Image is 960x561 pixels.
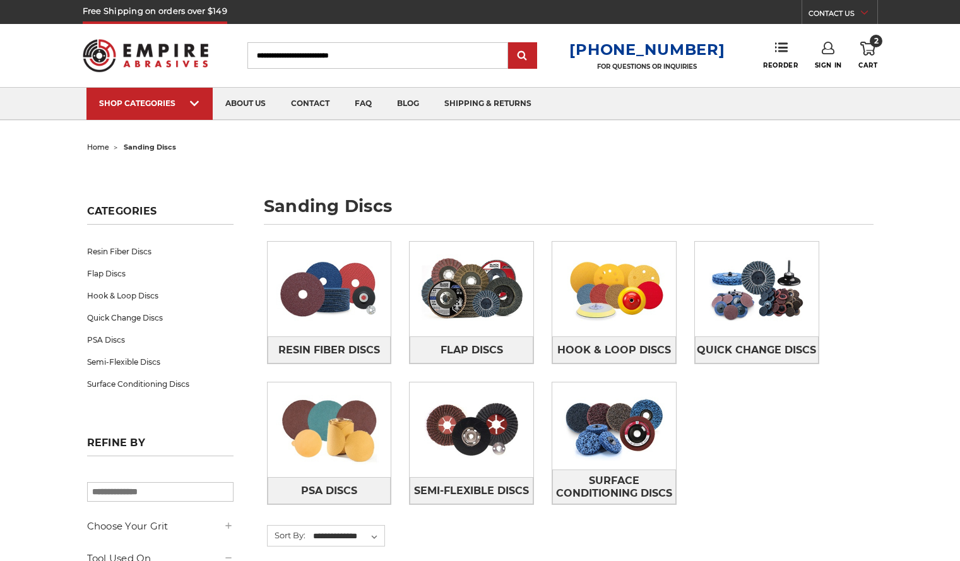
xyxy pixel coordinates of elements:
h5: Choose Your Grit [87,519,234,534]
a: Hook & Loop Discs [87,285,234,307]
span: Reorder [763,61,798,69]
a: Semi-Flexible Discs [87,351,234,373]
select: Sort By: [311,527,384,546]
img: Flap Discs [410,245,533,333]
img: Surface Conditioning Discs [552,382,676,469]
a: home [87,143,109,151]
a: blog [384,88,432,120]
img: Semi-Flexible Discs [410,386,533,473]
span: Surface Conditioning Discs [553,470,675,504]
a: Quick Change Discs [695,336,819,363]
a: Surface Conditioning Discs [87,373,234,395]
img: PSA Discs [268,386,391,473]
a: Hook & Loop Discs [552,336,676,363]
span: Sign In [815,61,842,69]
span: Hook & Loop Discs [557,340,671,361]
a: Semi-Flexible Discs [410,477,533,504]
a: Flap Discs [87,263,234,285]
span: Resin Fiber Discs [278,340,380,361]
span: Cart [858,61,877,69]
span: sanding discs [124,143,176,151]
a: 2 Cart [858,42,877,69]
span: 2 [870,35,882,47]
p: FOR QUESTIONS OR INQUIRIES [569,62,725,71]
span: Quick Change Discs [697,340,816,361]
img: Hook & Loop Discs [552,245,676,333]
h5: Refine by [87,437,234,456]
a: Surface Conditioning Discs [552,469,676,504]
a: Flap Discs [410,336,533,363]
a: about us [213,88,278,120]
a: CONTACT US [809,6,877,24]
span: Semi-Flexible Discs [414,480,529,502]
img: Quick Change Discs [695,245,819,333]
a: Reorder [763,42,798,69]
a: PSA Discs [87,329,234,351]
a: PSA Discs [268,477,391,504]
label: Sort By: [268,526,305,545]
a: contact [278,88,342,120]
a: Resin Fiber Discs [87,240,234,263]
a: Quick Change Discs [87,307,234,329]
div: SHOP CATEGORIES [99,98,200,108]
a: faq [342,88,384,120]
h1: sanding discs [264,198,874,225]
img: Resin Fiber Discs [268,245,391,333]
input: Submit [510,44,535,69]
a: Resin Fiber Discs [268,336,391,363]
span: PSA Discs [301,480,357,502]
span: Flap Discs [441,340,503,361]
h5: Categories [87,205,234,225]
a: [PHONE_NUMBER] [569,40,725,59]
a: shipping & returns [432,88,544,120]
img: Empire Abrasives [83,31,209,80]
